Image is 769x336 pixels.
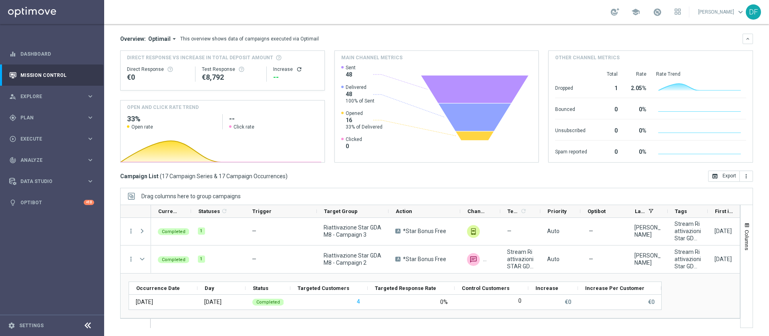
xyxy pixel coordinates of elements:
i: arrow_drop_down [171,35,178,42]
span: Columns [744,230,750,250]
span: Stream Riattivazioni Star GDA M8, Riattivazione Star GDA M8 [674,220,701,242]
span: Status [253,285,268,291]
div: Spam reported [555,145,587,157]
span: Stream Riattivazioni STAR GDA Free 50 [507,248,533,270]
span: Analyze [20,158,87,163]
h4: Other channel metrics [555,54,620,61]
span: A [395,257,401,262]
div: 13 Aug 2025, Wednesday [715,227,732,235]
i: keyboard_arrow_right [87,156,94,164]
h4: OPEN AND CLICK RATE TREND [127,104,199,111]
h2: 33% [127,114,216,124]
span: — [589,256,593,263]
span: Direct Response VS Increase In Total Deposit Amount [127,54,273,61]
div: person_search Explore keyboard_arrow_right [9,93,95,100]
button: Data Studio keyboard_arrow_right [9,178,95,185]
span: Current Status [158,208,177,214]
span: keyboard_arrow_down [736,8,745,16]
button: lightbulb Optibot +10 [9,199,95,206]
i: lightbulb [9,199,16,206]
i: refresh [221,208,227,214]
div: -- [273,72,318,82]
span: First in Range [715,208,734,214]
h3: Campaign List [120,173,288,180]
div: Plan [9,114,87,121]
span: Trigger [252,208,272,214]
span: Templates [507,208,519,214]
div: Analyze [9,157,87,164]
span: Priority [548,208,567,214]
div: Rate Trend [656,71,746,77]
colored-tag: Completed [252,298,284,306]
img: In-app Inbox [467,225,480,238]
span: Data Studio [20,179,87,184]
button: Mission Control [9,72,95,78]
span: *Star Bonus Free [403,227,446,235]
div: 0 [597,123,618,136]
div: Explore [9,93,87,100]
button: gps_fixed Plan keyboard_arrow_right [9,115,95,121]
multiple-options-button: Export to CSV [708,173,753,179]
i: refresh [520,208,527,214]
span: — [252,256,256,262]
span: Optimail [148,35,171,42]
i: track_changes [9,157,16,164]
div: 13 Aug 2025, Wednesday [715,256,732,263]
div: 0% [627,123,646,136]
a: Dashboard [20,43,94,64]
i: keyboard_arrow_right [87,114,94,121]
span: Targeted Customers [298,285,349,291]
div: 0% [627,145,646,157]
span: Occurrence Date [136,285,180,291]
span: Optibot [588,208,606,214]
a: [PERSON_NAME]keyboard_arrow_down [697,6,746,18]
div: +10 [84,200,94,205]
div: Wednesday [204,298,221,306]
div: play_circle_outline Execute keyboard_arrow_right [9,136,95,142]
span: school [631,8,640,16]
colored-tag: Completed [158,256,189,263]
div: Optibot [9,192,94,213]
span: Opened [346,110,382,117]
span: Click rate [234,124,254,130]
button: open_in_browser Export [708,171,740,182]
a: Optibot [20,192,84,213]
i: settings [8,322,15,329]
span: Auto [547,228,560,234]
span: ( [160,173,162,180]
i: keyboard_arrow_right [87,177,94,185]
div: This overview shows data of campaigns executed via Optimail [180,35,319,42]
span: — [252,228,256,234]
i: equalizer [9,50,16,58]
span: Increase Per Customer [585,285,644,291]
span: Completed [256,300,280,305]
span: 16 [346,117,382,124]
span: Targeted Response Rate [375,285,436,291]
i: more_vert [127,256,135,263]
span: 100% of Sent [346,98,374,104]
img: Skebby SMS [467,253,480,266]
span: A [395,229,401,233]
i: keyboard_arrow_right [87,93,94,100]
button: 4 [356,297,361,307]
span: Explore [20,94,87,99]
span: 33% of Delivered [346,124,382,130]
span: Open rate [131,124,153,130]
a: Mission Control [20,64,94,86]
div: equalizer Dashboard [9,51,95,57]
colored-tag: Completed [158,227,189,235]
i: refresh [296,66,302,72]
button: more_vert [127,227,135,235]
div: 2.05% [627,81,646,94]
span: *Star Bonus Free [403,256,446,263]
div: Execute [9,135,87,143]
button: more_vert [740,171,753,182]
span: — [507,227,511,235]
span: ) [286,173,288,180]
span: 48 [346,91,374,98]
